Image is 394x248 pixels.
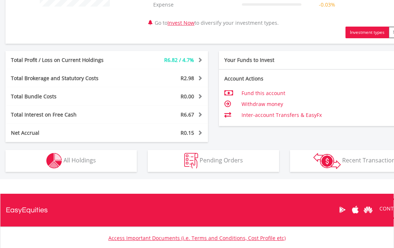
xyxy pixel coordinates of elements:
div: Account Actions [219,75,320,83]
span: R6.67 [181,111,194,118]
span: R6.82 / 4.7% [164,57,194,64]
img: pending_instructions-wht.png [184,153,198,169]
span: R0.00 [181,93,194,100]
button: Pending Orders [148,150,279,172]
button: Investment types [345,27,389,39]
span: Pending Orders [200,157,243,165]
img: transactions-zar-wht.png [313,153,341,169]
div: Total Bundle Costs [5,93,124,101]
a: Access Important Documents (i.e. Terms and Conditions, Cost Profile etc) [108,235,286,242]
a: Apple [349,199,362,221]
span: R2.98 [181,75,194,82]
a: EasyEquities [6,194,48,227]
div: Total Brokerage and Statutory Costs [5,75,124,82]
div: Total Profit / Loss on Current Holdings [5,57,124,64]
span: R0.15 [181,130,194,137]
div: Total Interest on Free Cash [5,111,124,119]
div: Your Funds to Invest [219,57,320,64]
a: Google Play [336,199,349,221]
img: holdings-wht.png [46,153,62,169]
span: All Holdings [63,157,96,165]
a: Invest Now [167,20,194,27]
a: Huawei [362,199,374,221]
div: Net Accrual [5,130,124,137]
button: All Holdings [5,150,137,172]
